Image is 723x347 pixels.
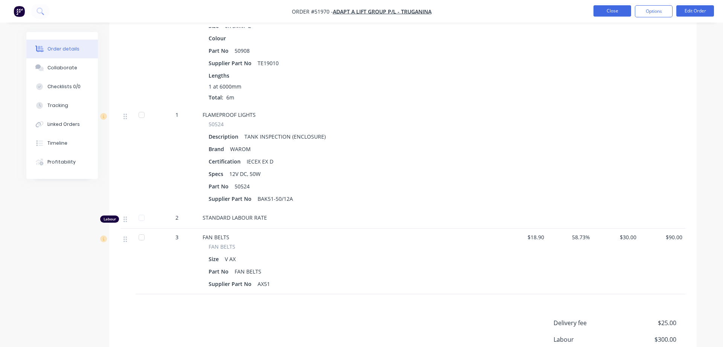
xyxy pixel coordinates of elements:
span: $90.00 [642,233,683,241]
a: ADAPT A LIFT GROUP P/L - TRUGANINA [333,8,432,15]
div: Supplier Part No [209,58,255,69]
span: STANDARD LABOUR RATE [203,214,267,221]
div: Certification [209,156,244,167]
div: Linked Orders [47,121,80,128]
span: 1 at 6000mm [209,83,241,90]
button: Collaborate [26,58,98,77]
div: AX51 [255,278,273,289]
div: Description [209,131,241,142]
button: Edit Order [676,5,714,17]
span: 6m [223,94,237,101]
div: Size [209,254,222,264]
div: Supplier Part No [209,278,255,289]
div: Supplier Part No [209,193,255,204]
div: Colour [209,33,229,44]
div: Labour [100,216,119,223]
span: Labour [554,335,621,344]
div: Brand [209,144,227,154]
span: 58.73% [550,233,590,241]
button: Tracking [26,96,98,115]
div: IECEX EX D [244,156,276,167]
button: Order details [26,40,98,58]
span: $25.00 [621,318,676,327]
span: Delivery fee [554,318,621,327]
div: Collaborate [47,64,77,71]
div: FAN BELTS [232,266,264,277]
button: Linked Orders [26,115,98,134]
button: Profitability [26,153,98,171]
span: 1 [175,111,178,119]
div: 12V DC, 50W [226,168,264,179]
div: WAROM [227,144,254,154]
span: FLAMEPROOF LIGHTS [203,111,256,118]
div: 50524 [232,181,253,192]
div: 50908 [232,45,253,56]
span: 50524 [209,120,224,128]
button: Close [593,5,631,17]
div: TE19010 [255,58,282,69]
span: Order #51970 - [292,8,333,15]
button: Options [635,5,673,17]
div: Part No [209,266,232,277]
div: Part No [209,181,232,192]
div: Tracking [47,102,68,109]
span: Lengths [209,72,229,79]
span: FAN BELTS [203,234,229,241]
span: $30.00 [596,233,636,241]
button: Timeline [26,134,98,153]
span: 3 [175,233,178,241]
span: Total: [209,94,223,101]
div: Timeline [47,140,67,147]
div: Order details [47,46,79,52]
div: Checklists 0/0 [47,83,81,90]
div: Profitability [47,159,76,165]
span: FAN BELTS [209,243,235,251]
span: $300.00 [621,335,676,344]
button: Checklists 0/0 [26,77,98,96]
span: $18.90 [504,233,544,241]
span: 2 [175,214,178,222]
div: TANK INSPECTION (ENCLOSURE) [241,131,329,142]
div: V AX [222,254,239,264]
img: Factory [14,6,25,17]
div: Specs [209,168,226,179]
div: BAK51-50/12A [255,193,296,204]
div: Part No [209,45,232,56]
